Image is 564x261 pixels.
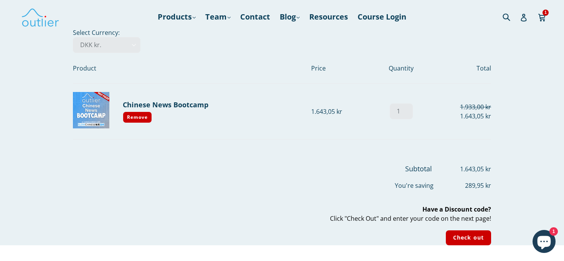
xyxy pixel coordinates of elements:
[154,10,200,24] a: Products
[311,107,375,116] div: 1.643,05 kr
[305,10,352,24] a: Resources
[236,10,274,24] a: Contact
[538,8,547,26] a: 1
[543,10,549,15] span: 1
[422,205,491,213] b: Have a Discount code?
[276,10,303,24] a: Blog
[21,6,59,28] img: Outlier Linguistics
[446,230,491,245] input: Check out
[311,53,375,84] th: Price
[73,92,109,128] img: Chinese News Bootcamp
[123,100,208,109] a: Chinese News Bootcamp
[376,53,427,84] th: Quantity
[530,230,558,255] inbox-online-store-chat: Shopify online store chat
[405,164,432,173] span: Subtotal
[354,10,410,24] a: Course Login
[434,164,491,174] span: 1.643,05 kr
[434,181,491,190] span: 289,95 kr
[201,10,234,24] a: Team
[73,205,491,223] p: Click "Check Out" and enter your code on the next page!
[427,53,491,84] th: Total
[427,112,491,121] div: 1.643,05 kr
[73,174,491,190] div: You're saving
[501,9,522,25] input: Search
[427,102,491,112] div: 1.933,00 kr
[73,53,311,84] th: Product
[52,28,512,245] div: Select Currency:
[123,112,152,123] a: Remove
